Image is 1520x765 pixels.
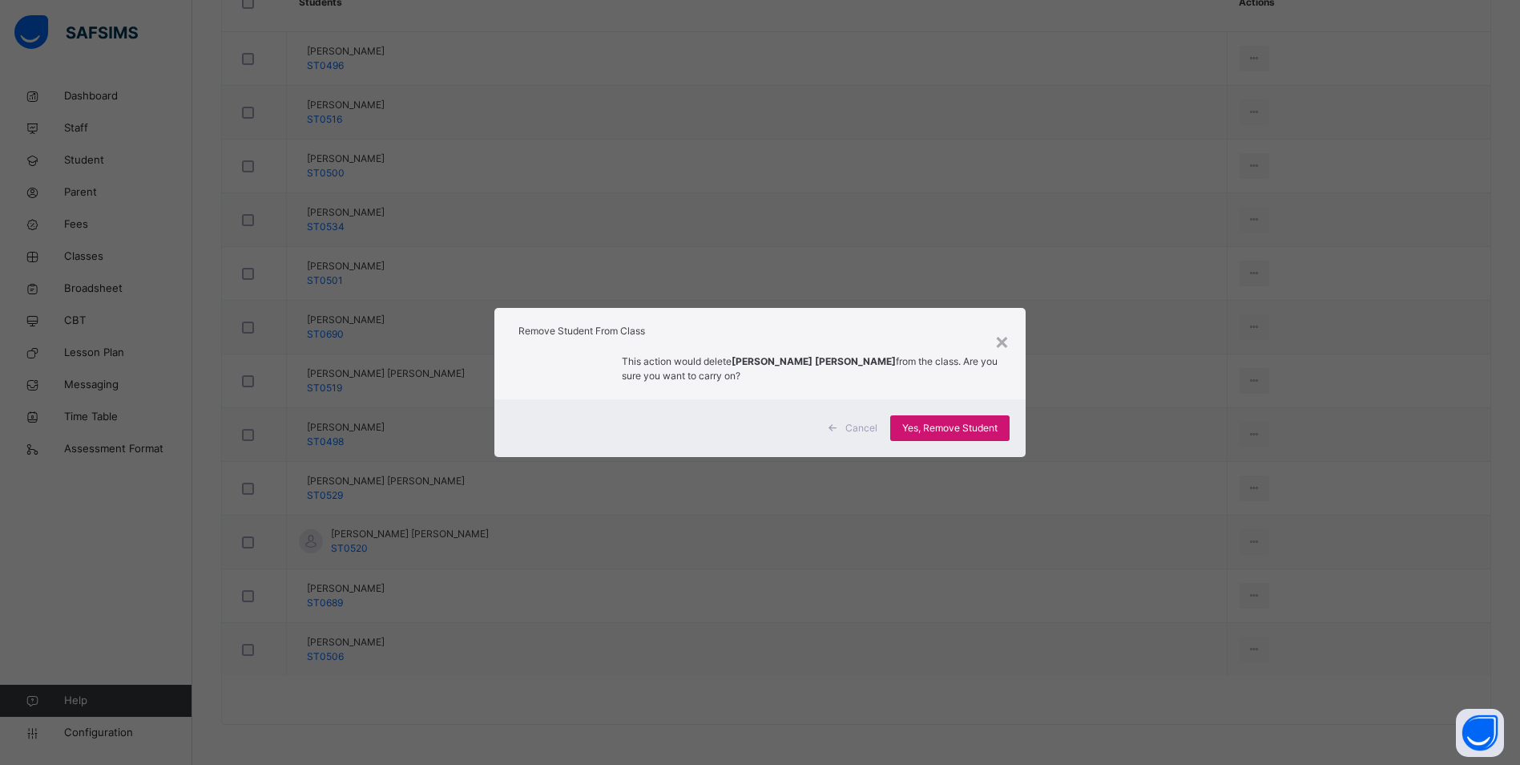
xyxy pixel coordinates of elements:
strong: [PERSON_NAME] [PERSON_NAME] [732,355,896,367]
p: This action would delete from the class. Are you sure you want to carry on? [622,354,1003,383]
h1: Remove Student From Class [518,324,1002,338]
span: Yes, Remove Student [902,421,998,435]
button: Open asap [1456,709,1504,757]
div: × [994,324,1010,358]
span: Cancel [845,421,877,435]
